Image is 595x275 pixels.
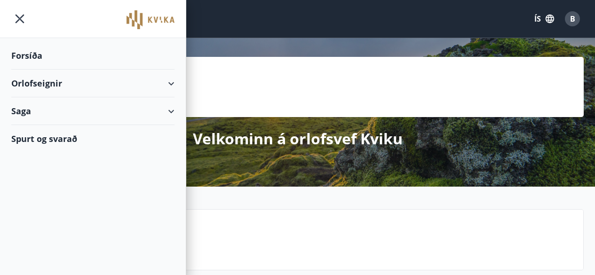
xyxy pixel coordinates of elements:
[561,8,584,30] button: B
[11,70,175,97] div: Orlofseignir
[11,10,28,27] button: menu
[11,97,175,125] div: Saga
[570,14,575,24] span: B
[80,233,576,249] p: Næstu helgi
[11,125,175,152] div: Spurt og svarað
[193,128,403,149] p: Velkominn á orlofsvef Kviku
[529,10,559,27] button: ÍS
[127,10,175,29] img: union_logo
[11,42,175,70] div: Forsíða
